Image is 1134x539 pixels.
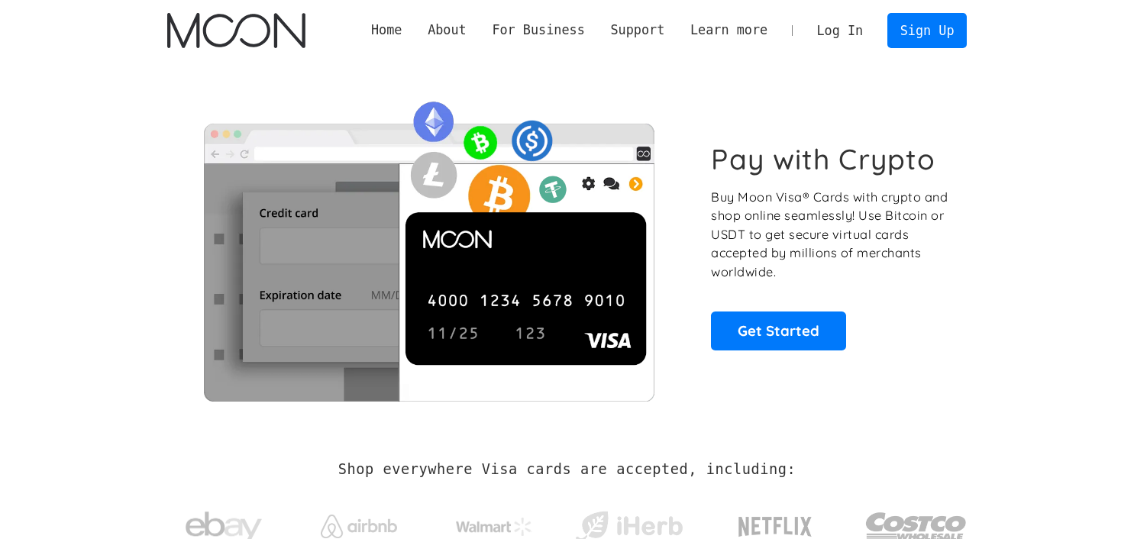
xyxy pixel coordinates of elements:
[358,21,415,40] a: Home
[415,21,479,40] div: About
[428,21,467,40] div: About
[711,311,846,350] a: Get Started
[456,518,532,536] img: Walmart
[711,142,935,176] h1: Pay with Crypto
[167,91,690,401] img: Moon Cards let you spend your crypto anywhere Visa is accepted.
[167,13,305,48] img: Moon Logo
[887,13,967,47] a: Sign Up
[321,515,397,538] img: Airbnb
[480,21,598,40] div: For Business
[610,21,664,40] div: Support
[492,21,584,40] div: For Business
[711,188,950,282] p: Buy Moon Visa® Cards with crypto and shop online seamlessly! Use Bitcoin or USDT to get secure vi...
[690,21,767,40] div: Learn more
[677,21,780,40] div: Learn more
[338,461,796,478] h2: Shop everywhere Visa cards are accepted, including:
[804,14,876,47] a: Log In
[598,21,677,40] div: Support
[167,13,305,48] a: home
